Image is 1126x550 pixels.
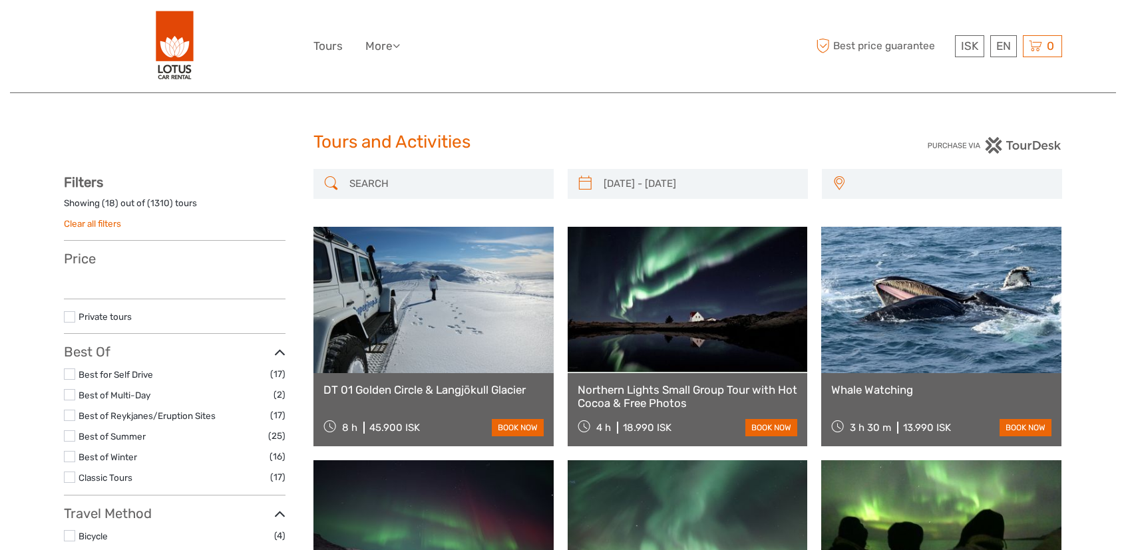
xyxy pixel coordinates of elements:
span: 3 h 30 m [850,422,891,434]
div: 18.990 ISK [623,422,671,434]
a: More [365,37,400,56]
a: Private tours [79,311,132,322]
a: Bicycle [79,531,108,541]
input: SEARCH [344,172,547,196]
span: (2) [274,387,285,402]
a: book now [745,419,797,436]
h3: Travel Method [64,505,285,521]
span: Best price guarantee [813,35,952,57]
a: Best of Summer [79,431,146,442]
img: 443-e2bd2384-01f0-477a-b1bf-f993e7f52e7d_logo_big.png [156,10,194,82]
h3: Price [64,251,285,267]
span: 4 h [596,422,611,434]
span: 0 [1045,39,1056,53]
label: 1310 [150,197,170,209]
h1: Tours and Activities [313,132,813,153]
input: SELECT DATES [598,172,801,196]
span: (16) [270,449,285,464]
label: 18 [105,197,115,209]
a: Best of Reykjanes/Eruption Sites [79,410,216,421]
span: (25) [268,428,285,444]
h3: Best Of [64,344,285,360]
div: Showing ( ) out of ( ) tours [64,197,285,217]
span: ISK [961,39,978,53]
span: (17) [270,408,285,423]
a: book now [492,419,544,436]
a: Whale Watching [831,383,1051,396]
strong: Filters [64,174,103,190]
span: 8 h [342,422,357,434]
a: Classic Tours [79,472,132,483]
img: PurchaseViaTourDesk.png [927,137,1062,154]
div: 45.900 ISK [369,422,420,434]
div: 13.990 ISK [903,422,951,434]
a: Best for Self Drive [79,369,153,380]
a: Northern Lights Small Group Tour with Hot Cocoa & Free Photos [578,383,798,410]
a: Best of Multi-Day [79,390,150,400]
a: DT 01 Golden Circle & Langjökull Glacier [323,383,544,396]
a: Best of Winter [79,452,137,462]
a: book now [1000,419,1051,436]
a: Clear all filters [64,218,121,229]
a: Tours [313,37,343,56]
span: (17) [270,470,285,485]
span: (17) [270,366,285,382]
span: (4) [274,528,285,543]
div: EN [990,35,1017,57]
